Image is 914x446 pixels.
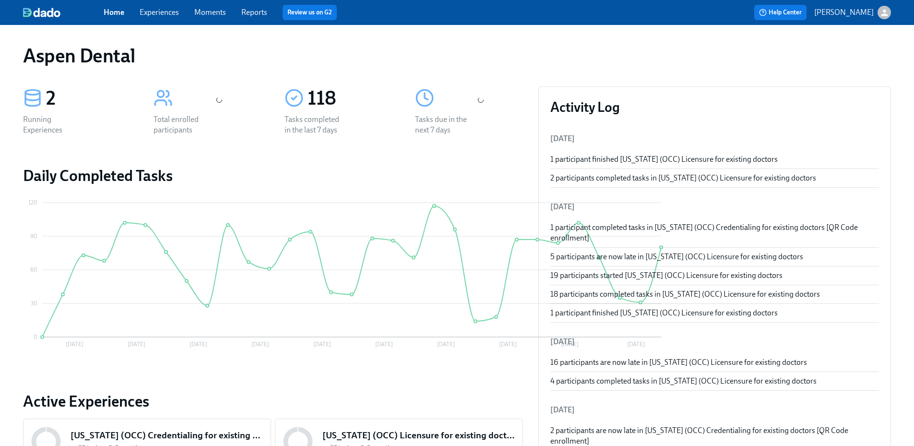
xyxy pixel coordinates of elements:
[71,429,263,442] h5: [US_STATE] (OCC) Credentialing for existing doctors [QR Code enrollment]
[814,7,874,18] p: [PERSON_NAME]
[550,98,879,116] h3: Activity Log
[375,341,393,348] tspan: [DATE]
[550,252,879,262] div: 5 participants are now late in [US_STATE] (OCC) Licensure for existing doctors
[550,398,879,422] li: [DATE]
[46,86,131,110] div: 2
[550,154,879,165] div: 1 participant finished [US_STATE] (OCC) Licensure for existing doctors
[313,341,331,348] tspan: [DATE]
[550,222,879,243] div: 1 participant completed tasks in [US_STATE] (OCC) Credentialing for existing doctors [QR Code enr...
[285,114,346,135] div: Tasks completed in the last 7 days
[30,266,37,273] tspan: 60
[499,341,517,348] tspan: [DATE]
[30,233,37,240] tspan: 90
[308,86,392,110] div: 118
[104,8,124,17] a: Home
[550,173,879,183] div: 2 participants completed tasks in [US_STATE] (OCC) Licensure for existing doctors
[550,134,575,143] span: [DATE]
[66,341,83,348] tspan: [DATE]
[415,114,476,135] div: Tasks due in the next 7 days
[154,114,215,135] div: Total enrolled participants
[550,289,879,300] div: 18 participants completed tasks in [US_STATE] (OCC) Licensure for existing doctors
[754,5,807,20] button: Help Center
[128,341,145,348] tspan: [DATE]
[23,8,60,17] img: dado
[28,199,37,206] tspan: 120
[437,341,455,348] tspan: [DATE]
[23,8,104,17] a: dado
[34,334,37,340] tspan: 0
[550,195,879,218] li: [DATE]
[23,44,135,67] h1: Aspen Dental
[550,270,879,281] div: 19 participants started [US_STATE] (OCC) Licensure for existing doctors
[814,6,891,19] button: [PERSON_NAME]
[241,8,267,17] a: Reports
[550,308,879,318] div: 1 participant finished [US_STATE] (OCC) Licensure for existing doctors
[759,8,802,17] span: Help Center
[550,330,879,353] li: [DATE]
[550,357,879,368] div: 16 participants are now late in [US_STATE] (OCC) Licensure for existing doctors
[194,8,226,17] a: Moments
[550,376,879,386] div: 4 participants completed tasks in [US_STATE] (OCC) Licensure for existing doctors
[190,341,207,348] tspan: [DATE]
[287,8,332,17] a: Review us on G2
[283,5,337,20] button: Review us on G2
[251,341,269,348] tspan: [DATE]
[23,114,84,135] div: Running Experiences
[31,300,37,307] tspan: 30
[140,8,179,17] a: Experiences
[322,429,515,442] h5: [US_STATE] (OCC) Licensure for existing doctors
[23,392,523,411] a: Active Experiences
[23,166,523,185] h2: Daily Completed Tasks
